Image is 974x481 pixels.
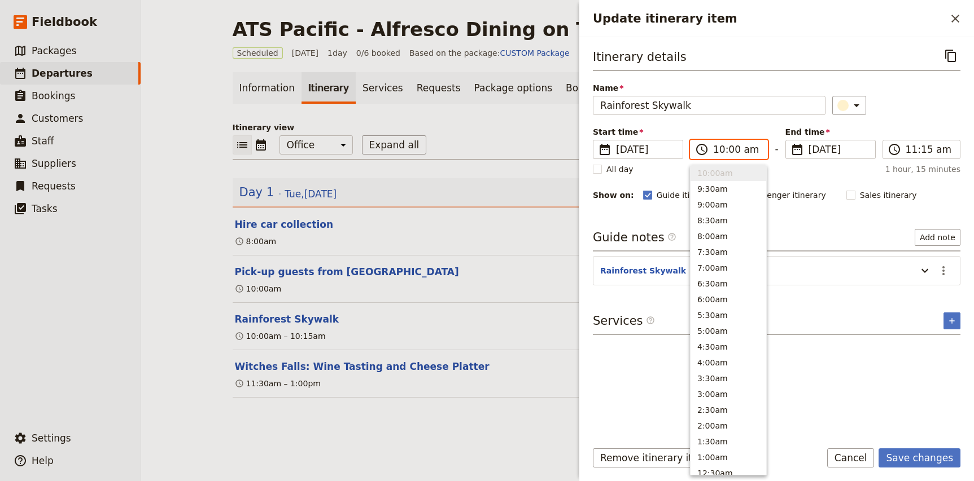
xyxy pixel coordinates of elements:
[593,189,634,201] div: Show on:
[691,213,766,228] button: 8:30am
[691,181,766,197] button: 9:30am
[593,229,676,246] h3: Guide notes
[906,143,953,156] input: ​
[691,434,766,449] button: 1:30am
[593,48,687,65] h3: Itinerary details
[468,72,559,104] a: Package options
[934,261,953,280] button: Actions
[691,449,766,465] button: 1:00am
[879,448,960,467] button: Save changes
[691,307,766,323] button: 5:30am
[233,122,883,133] p: Itinerary view
[593,126,683,138] span: Start time
[235,312,339,326] button: Edit this itinerary item
[292,47,318,59] span: [DATE]
[32,45,76,56] span: Packages
[356,47,400,59] span: 0/6 booked
[646,316,655,329] span: ​
[32,455,54,466] span: Help
[616,143,676,156] span: [DATE]
[593,10,946,27] h2: Update itinerary item
[691,418,766,434] button: 2:00am
[775,142,778,159] span: -
[233,135,252,155] button: List view
[790,143,804,156] span: ​
[860,189,917,201] span: Sales itinerary
[667,232,676,246] span: ​
[598,143,612,156] span: ​
[252,135,270,155] button: Calendar view
[233,47,283,59] span: Scheduled
[832,96,866,115] button: ​
[593,96,826,115] input: Name
[235,236,277,247] div: 8:00am
[32,180,76,192] span: Requests
[827,448,875,467] button: Cancel
[233,72,302,104] a: Information
[32,158,76,169] span: Suppliers
[646,316,655,325] span: ​
[946,9,965,28] button: Close drawer
[235,265,459,279] button: Edit this itinerary item
[362,135,427,155] button: Expand all
[32,433,71,444] span: Settings
[235,218,334,231] button: Edit this itinerary item
[691,323,766,339] button: 5:00am
[915,229,960,246] button: Add note
[235,330,326,342] div: 10:00am – 10:15am
[593,312,655,329] h3: Services
[235,360,490,373] button: Edit this itinerary item
[691,386,766,402] button: 3:00am
[32,14,97,30] span: Fieldbook
[691,244,766,260] button: 7:30am
[749,189,826,201] span: Passenger itinerary
[691,402,766,418] button: 2:30am
[691,197,766,213] button: 9:00am
[593,448,715,467] button: Remove itinerary item
[695,143,709,156] span: ​
[691,465,766,481] button: 12:30am
[410,72,468,104] a: Requests
[785,126,876,138] span: End time
[667,232,676,241] span: ​
[691,292,766,307] button: 6:00am
[944,312,960,329] button: Add service inclusion
[32,135,54,147] span: Staff
[32,68,93,79] span: Departures
[235,378,321,389] div: 11:30am – 1:00pm
[32,113,83,124] span: Customers
[941,46,960,65] button: Copy itinerary item
[500,48,569,58] a: CUSTOM Package
[239,184,274,201] span: Day 1
[235,283,282,294] div: 10:00am
[657,189,716,201] span: Guide itinerary
[691,339,766,355] button: 4:30am
[888,143,901,156] span: ​
[691,370,766,386] button: 3:30am
[409,47,570,59] span: Based on the package:
[32,203,58,214] span: Tasks
[233,18,647,41] h1: ATS Pacific - Alfresco Dining on Tambo
[327,47,347,59] span: 1 day
[691,276,766,292] button: 6:30am
[691,228,766,244] button: 8:00am
[606,164,634,175] span: All day
[239,184,337,201] button: Edit day information
[356,72,410,104] a: Services
[713,143,761,156] input: ​
[885,164,960,175] span: 1 hour, 15 minutes
[691,260,766,276] button: 7:00am
[691,355,766,370] button: 4:00am
[838,99,863,112] div: ​
[593,82,826,94] span: Name
[285,187,337,201] span: Tue , [DATE]
[32,90,75,102] span: Bookings
[809,143,868,156] span: [DATE]
[600,265,686,276] button: Rainforest Skywalk
[302,72,356,104] a: Itinerary
[559,72,616,104] a: Bookings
